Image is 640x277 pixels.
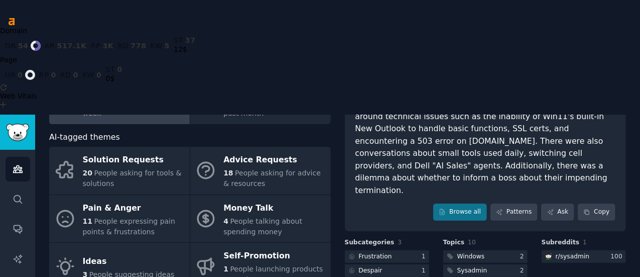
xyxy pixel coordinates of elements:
[345,250,429,263] a: Frustration1
[545,253,552,260] img: sysadmin
[106,73,122,84] div: 0$
[520,266,528,275] div: 2
[5,70,35,80] a: ur0
[355,98,616,197] div: This week on Reddit Admin communities, discussions revolved around technical issues such as the i...
[18,71,23,79] span: 0
[83,169,182,188] span: People asking for tools & solutions
[45,42,87,50] a: ar517.1K
[345,238,395,247] span: Subcategories
[49,195,190,243] a: Pain & Anger11People expressing pain points & frustrations
[91,42,114,50] a: rp3K
[556,252,590,261] div: r/ sysadmin
[422,252,429,261] div: 1
[83,217,175,236] span: People expressing pain points & frustrations
[190,147,331,195] a: Advice Requests18People asking for advice & resources
[174,36,196,44] a: st37
[443,250,528,263] a: Windows2
[422,266,429,275] div: 1
[541,204,574,221] a: Ask
[151,42,170,50] a: kw5
[5,41,41,51] a: dr54
[457,252,485,261] div: Windows
[83,169,92,177] span: 20
[82,71,94,79] span: kw
[106,65,122,73] a: st0
[51,71,56,79] span: 0
[57,42,87,50] span: 517.1K
[433,204,487,221] a: Browse all
[223,265,228,273] span: 1
[223,152,325,168] div: Advice Requests
[45,42,55,50] span: ar
[190,195,331,243] a: Money Talk4People talking about spending money
[83,217,92,225] span: 11
[117,42,129,50] span: rd
[174,36,183,44] span: st
[83,200,185,216] div: Pain & Anger
[443,264,528,277] a: Sysadmin2
[106,65,115,73] span: st
[39,71,56,79] a: rp0
[223,217,302,236] span: People talking about spending money
[82,71,101,79] a: kw0
[49,131,120,144] span: AI-tagged themes
[60,71,71,79] span: rd
[611,252,626,261] div: 100
[91,42,101,50] span: rp
[223,200,325,216] div: Money Talk
[83,253,175,269] div: Ideas
[5,42,16,50] span: dr
[223,169,321,188] span: People asking for advice & resources
[468,239,476,246] span: 10
[117,42,146,50] a: rd778
[165,42,170,50] span: 5
[174,44,196,55] div: 12$
[542,238,580,247] span: Subreddits
[443,238,465,247] span: Topics
[542,250,626,263] a: sysadminr/sysadmin100
[102,42,113,50] span: 3K
[185,36,196,44] span: 37
[359,266,382,275] div: Despair
[223,169,233,177] span: 18
[578,204,615,221] button: Copy
[520,252,528,261] div: 2
[6,124,29,141] img: GummySearch logo
[223,248,325,264] div: Self-Promotion
[117,65,122,73] span: 0
[73,71,78,79] span: 0
[151,42,163,50] span: kw
[18,42,29,50] span: 54
[345,264,429,277] a: Despair1
[60,71,78,79] a: rd0
[131,42,146,50] span: 778
[96,71,101,79] span: 0
[359,252,392,261] div: Frustration
[39,71,49,79] span: rp
[398,239,402,246] span: 3
[223,217,228,225] span: 4
[83,152,185,168] div: Solution Requests
[457,266,487,275] div: Sysadmin
[5,71,16,79] span: ur
[583,239,587,246] span: 1
[490,204,538,221] a: Patterns
[49,147,190,195] a: Solution Requests20People asking for tools & solutions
